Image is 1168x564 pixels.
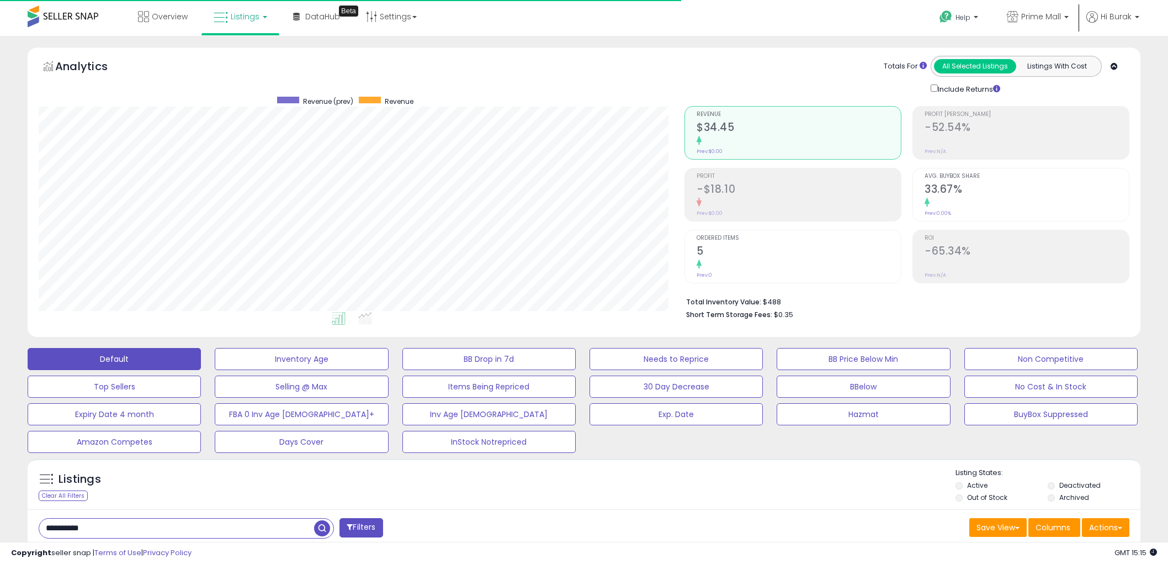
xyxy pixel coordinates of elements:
div: Include Returns [922,82,1013,95]
span: Avg. Buybox Share [925,173,1129,180]
button: Top Sellers [28,376,201,398]
h5: Listings [59,472,101,487]
label: Archived [1059,493,1089,502]
button: BB Drop in 7d [402,348,576,370]
button: Non Competitive [964,348,1138,370]
span: Profit [PERSON_NAME] [925,112,1129,118]
button: Selling @ Max [215,376,388,398]
p: Listing States: [955,468,1140,478]
b: Short Term Storage Fees: [686,310,772,319]
span: Hi Burak [1101,11,1132,22]
b: Total Inventory Value: [686,297,761,307]
h2: -52.54% [925,121,1129,136]
button: BBelow [777,376,950,398]
span: Revenue (prev) [303,97,353,106]
span: DataHub [305,11,340,22]
button: Save View [969,518,1027,537]
button: Amazon Competes [28,431,201,453]
h2: 33.67% [925,183,1129,198]
button: Inv Age [DEMOGRAPHIC_DATA] [402,403,576,425]
button: InStock Notrepriced [402,431,576,453]
button: Items Being Repriced [402,376,576,398]
button: No Cost & In Stock [964,376,1138,398]
div: Tooltip anchor [339,6,358,17]
span: Ordered Items [697,235,901,241]
a: Terms of Use [94,547,141,558]
span: Profit [697,173,901,180]
button: Inventory Age [215,348,388,370]
button: BB Price Below Min [777,348,950,370]
button: Days Cover [215,431,388,453]
label: Deactivated [1059,481,1101,490]
h2: $34.45 [697,121,901,136]
small: Prev: 0.00% [925,210,951,217]
button: Expiry Date 4 month [28,403,201,425]
div: seller snap | | [11,548,192,558]
button: BuyBox Suppressed [964,403,1138,425]
span: Columns [1036,522,1070,533]
span: $0.35 [774,309,793,320]
a: Help [931,2,989,36]
h5: Analytics [55,59,129,77]
span: Prime Mall [1021,11,1061,22]
label: Out of Stock [967,493,1007,502]
span: Revenue [385,97,413,106]
i: Get Help [939,10,953,24]
small: Prev: N/A [925,272,946,278]
a: Hi Burak [1086,11,1139,36]
span: Overview [152,11,188,22]
h2: -$18.10 [697,183,901,198]
button: FBA 0 Inv Age [DEMOGRAPHIC_DATA]+ [215,403,388,425]
div: Totals For [884,61,927,72]
button: Default [28,348,201,370]
h2: 5 [697,245,901,260]
label: Active [967,481,988,490]
a: Privacy Policy [143,547,192,558]
span: ROI [925,235,1129,241]
small: Prev: 0 [697,272,712,278]
button: Needs to Reprice [590,348,763,370]
button: 30 Day Decrease [590,376,763,398]
button: Hazmat [777,403,950,425]
button: Actions [1082,518,1129,537]
button: Columns [1028,518,1080,537]
strong: Copyright [11,547,51,558]
button: Filters [339,518,383,537]
small: Prev: $0.00 [697,148,723,155]
h2: -65.34% [925,245,1129,260]
button: All Selected Listings [934,59,1016,73]
li: $488 [686,294,1121,308]
div: Clear All Filters [39,491,88,501]
span: 2025-10-13 15:15 GMT [1114,547,1157,558]
button: Listings With Cost [1016,59,1098,73]
small: Prev: $0.00 [697,210,723,217]
span: Help [955,13,970,22]
span: Revenue [697,112,901,118]
small: Prev: N/A [925,148,946,155]
button: Exp. Date [590,403,763,425]
span: Listings [231,11,259,22]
